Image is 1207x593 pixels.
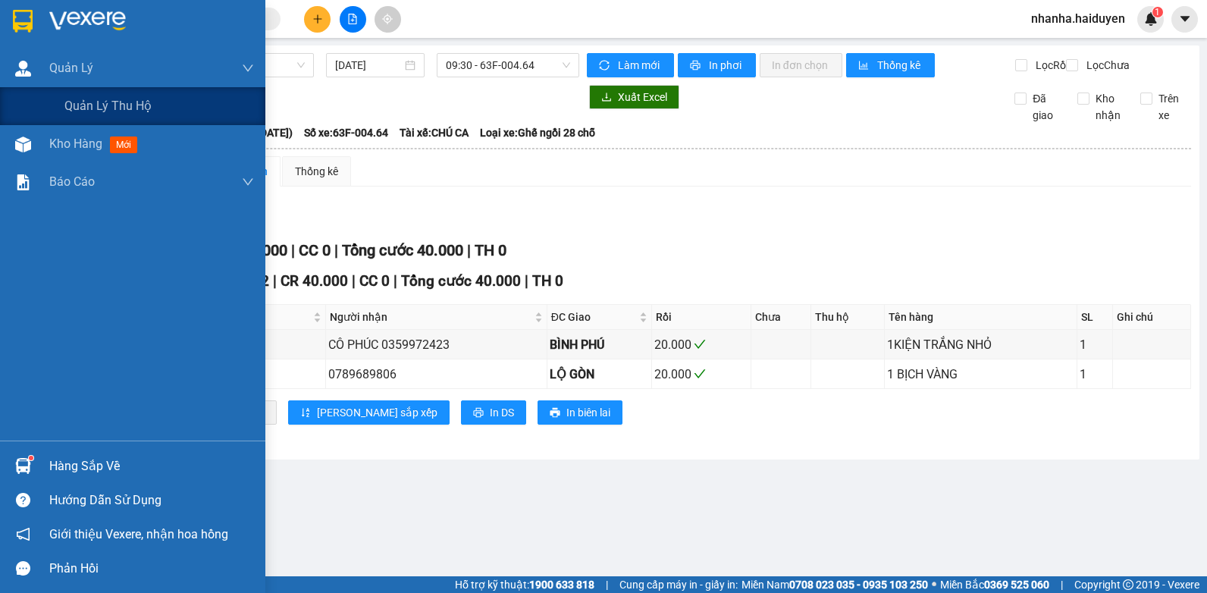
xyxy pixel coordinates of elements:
[1152,7,1163,17] sup: 1
[690,60,703,72] span: printer
[473,407,484,419] span: printer
[330,309,531,325] span: Người nhận
[49,525,228,544] span: Giới thiệu Vexere, nhận hoa hồng
[328,335,544,354] div: CÔ PHÚC 0359972423
[1080,57,1132,74] span: Lọc Chưa
[15,136,31,152] img: warehouse-icon
[550,365,649,384] div: LỘ GÒN
[393,272,397,290] span: |
[751,305,811,330] th: Chưa
[304,124,388,141] span: Số xe: 63F-004.64
[532,272,563,290] span: TH 0
[15,61,31,77] img: warehouse-icon
[455,576,594,593] span: Hỗ trợ kỹ thuật:
[1027,90,1066,124] span: Đã giao
[587,53,674,77] button: syncLàm mới
[400,124,469,141] span: Tài xế: CHÚ CA
[525,272,528,290] span: |
[1061,576,1063,593] span: |
[49,489,254,512] div: Hướng dẫn sử dụng
[446,54,570,77] span: 09:30 - 63F-004.64
[538,400,622,425] button: printerIn biên lai
[932,582,936,588] span: ⚪️
[335,57,402,74] input: 13/08/2025
[1080,365,1110,384] div: 1
[789,579,928,591] strong: 0708 023 035 - 0935 103 250
[550,407,560,419] span: printer
[13,10,33,33] img: logo-vxr
[984,579,1049,591] strong: 0369 525 060
[940,576,1049,593] span: Miền Bắc
[475,241,506,259] span: TH 0
[15,174,31,190] img: solution-icon
[654,335,748,354] div: 20.000
[16,561,30,576] span: message
[1155,7,1160,17] span: 1
[601,92,612,104] span: download
[1123,579,1133,590] span: copyright
[273,272,277,290] span: |
[741,576,928,593] span: Miền Nam
[16,527,30,541] span: notification
[1144,12,1158,26] img: icon-new-feature
[1178,12,1192,26] span: caret-down
[359,272,390,290] span: CC 0
[846,53,935,77] button: bar-chartThống kê
[299,241,331,259] span: CC 0
[1080,335,1110,354] div: 1
[340,6,366,33] button: file-add
[551,309,636,325] span: ĐC Giao
[382,14,393,24] span: aim
[885,305,1077,330] th: Tên hàng
[1019,9,1137,28] span: nhanha.haiduyen
[242,176,254,188] span: down
[490,404,514,421] span: In DS
[49,455,254,478] div: Hàng sắp về
[49,58,93,77] span: Quản Lý
[375,6,401,33] button: aim
[15,458,31,474] img: warehouse-icon
[1030,57,1071,74] span: Lọc Rồi
[300,407,311,419] span: sort-ascending
[694,338,706,350] span: check
[29,456,33,460] sup: 1
[49,172,95,191] span: Báo cáo
[334,241,338,259] span: |
[291,241,295,259] span: |
[654,365,748,384] div: 20.000
[858,60,871,72] span: bar-chart
[887,365,1074,384] div: 1 BỊCH VÀNG
[347,14,358,24] span: file-add
[304,6,331,33] button: plus
[877,57,923,74] span: Thống kê
[618,57,662,74] span: Làm mới
[480,124,595,141] span: Loại xe: Ghế ngồi 28 chỗ
[49,136,102,151] span: Kho hàng
[811,305,886,330] th: Thu hộ
[295,163,338,180] div: Thống kê
[694,368,706,380] span: check
[606,576,608,593] span: |
[16,493,30,507] span: question-circle
[281,272,348,290] span: CR 40.000
[566,404,610,421] span: In biên lai
[467,241,471,259] span: |
[312,14,323,24] span: plus
[461,400,526,425] button: printerIn DS
[110,136,137,153] span: mới
[599,60,612,72] span: sync
[709,57,744,74] span: In phơi
[618,89,667,105] span: Xuất Excel
[352,272,356,290] span: |
[64,96,152,115] span: Quản lý thu hộ
[1171,6,1198,33] button: caret-down
[619,576,738,593] span: Cung cấp máy in - giấy in:
[288,400,450,425] button: sort-ascending[PERSON_NAME] sắp xếp
[678,53,756,77] button: printerIn phơi
[550,335,649,354] div: BÌNH PHÚ
[760,53,842,77] button: In đơn chọn
[529,579,594,591] strong: 1900 633 818
[1152,90,1192,124] span: Trên xe
[1113,305,1191,330] th: Ghi chú
[589,85,679,109] button: downloadXuất Excel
